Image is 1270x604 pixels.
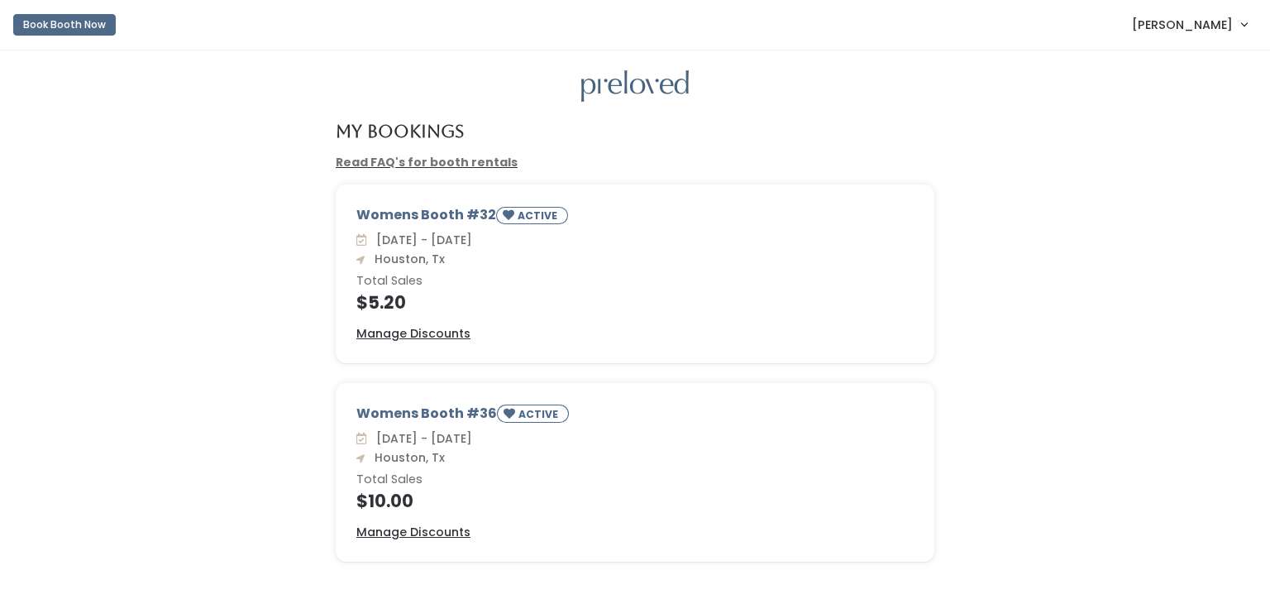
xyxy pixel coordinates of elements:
[356,524,470,541] a: Manage Discounts
[336,122,464,141] h4: My Bookings
[356,275,914,288] h6: Total Sales
[13,14,116,36] button: Book Booth Now
[356,524,470,540] u: Manage Discounts
[356,404,914,429] div: Womens Booth #36
[356,325,470,343] a: Manage Discounts
[356,293,914,312] h4: $5.20
[336,154,518,170] a: Read FAQ's for booth rentals
[356,473,914,487] h6: Total Sales
[368,251,445,267] span: Houston, Tx
[370,430,472,447] span: [DATE] - [DATE]
[356,491,914,511] h4: $10.00
[1132,16,1233,34] span: [PERSON_NAME]
[356,205,914,231] div: Womens Booth #32
[518,407,561,421] small: ACTIVE
[581,70,689,103] img: preloved logo
[518,209,561,223] small: ACTIVE
[1115,7,1263,42] a: [PERSON_NAME]
[368,449,445,466] span: Houston, Tx
[370,232,472,248] span: [DATE] - [DATE]
[13,7,116,43] a: Book Booth Now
